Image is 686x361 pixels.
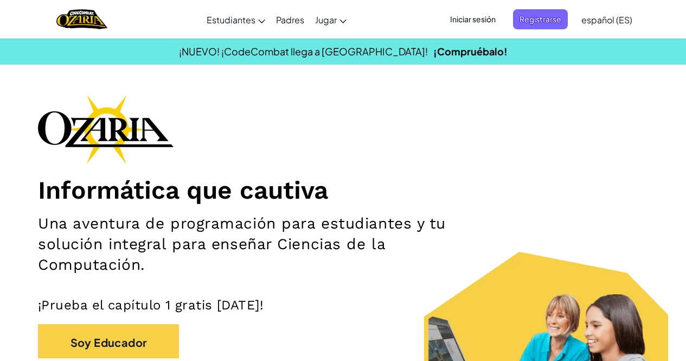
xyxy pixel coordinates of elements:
a: ¡Compruébalo! [433,45,508,58]
font: Registrarse [520,14,561,24]
a: Jugar [310,5,352,34]
font: Informática que cautiva [38,175,328,205]
font: Una aventura de programación para estudiantes y tu solución integral para enseñar Ciencias de la ... [38,214,446,274]
font: Iniciar sesión [450,14,496,24]
font: Jugar [315,14,337,26]
a: Estudiantes [201,5,271,34]
a: español (ES) [576,5,638,34]
font: Soy Educador [70,335,147,349]
button: Registrarse [513,9,568,29]
font: ¡NUEVO! ¡CodeCombat llega a [GEOGRAPHIC_DATA]! [179,45,428,58]
font: ¡Prueba el capítulo 1 gratis [DATE]! [38,297,264,313]
img: Hogar [56,8,107,30]
a: Logotipo de Ozaria de CodeCombat [56,8,107,30]
button: Iniciar sesión [444,9,502,29]
button: Soy Educador [38,324,179,359]
font: español (ES) [581,14,632,26]
font: Estudiantes [207,14,255,26]
font: Padres [276,14,304,26]
img: Logotipo de la marca Ozaria [38,94,174,164]
a: Padres [271,5,310,34]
